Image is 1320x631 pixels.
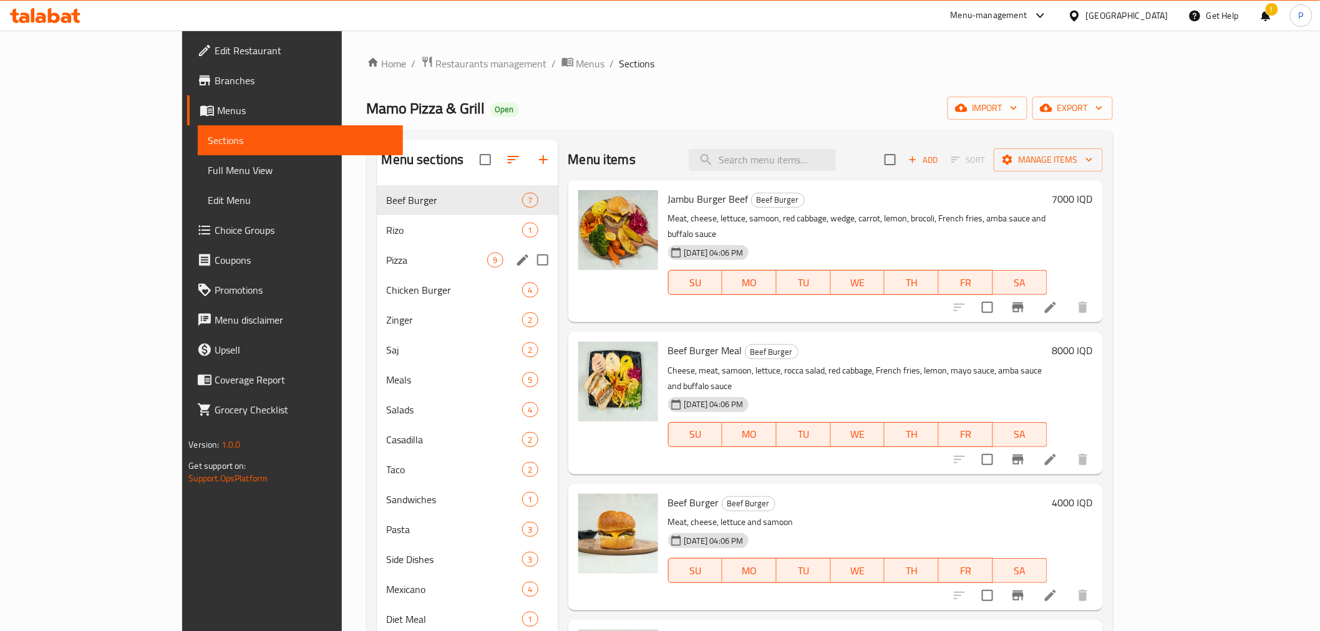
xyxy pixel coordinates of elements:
[1003,292,1033,322] button: Branch-specific-item
[939,422,993,447] button: FR
[198,155,402,185] a: Full Menu View
[387,282,523,297] div: Chicken Burger
[523,404,537,416] span: 4
[679,535,749,547] span: [DATE] 04:06 PM
[906,153,940,167] span: Add
[208,193,392,208] span: Edit Menu
[668,211,1047,242] p: Meat, cheese, lettuce, samoon, red cabbage, wedge, carrot, lemon, brocoli, French fries, amba sau...
[668,270,723,295] button: SU
[528,145,558,175] button: Add section
[187,65,402,95] a: Branches
[215,43,392,58] span: Edit Restaurant
[1299,9,1304,22] span: P
[412,56,416,71] li: /
[387,312,523,327] div: Zinger
[208,163,392,178] span: Full Menu View
[522,612,538,627] div: items
[619,56,655,71] span: Sections
[208,133,392,148] span: Sections
[689,149,836,171] input: search
[782,425,826,443] span: TU
[387,612,523,627] div: Diet Meal
[377,395,558,425] div: Salads4
[436,56,547,71] span: Restaurants management
[215,372,392,387] span: Coverage Report
[522,402,538,417] div: items
[674,274,718,292] span: SU
[215,402,392,417] span: Grocery Checklist
[488,254,502,266] span: 9
[387,582,523,597] div: Mexicano
[187,275,402,305] a: Promotions
[215,342,392,357] span: Upsell
[523,614,537,625] span: 1
[377,305,558,335] div: Zinger2
[1032,97,1113,120] button: export
[578,494,658,574] img: Beef Burger
[523,195,537,206] span: 7
[513,251,532,269] button: edit
[831,558,885,583] button: WE
[188,436,219,453] span: Version:
[187,305,402,335] a: Menu disclaimer
[522,582,538,597] div: items
[668,363,1047,394] p: Cheese, meat, samoon, lettuce, rocca salad, red cabbage, French fries, lemon, mayo sauce, amba sa...
[188,470,268,486] a: Support.OpsPlatform
[523,224,537,236] span: 1
[1052,190,1093,208] h6: 7000 IQD
[877,147,903,173] span: Select section
[903,150,943,170] span: Add item
[472,147,498,173] span: Select all sections
[198,125,402,155] a: Sections
[1052,494,1093,511] h6: 4000 IQD
[836,562,880,580] span: WE
[890,425,934,443] span: TH
[377,185,558,215] div: Beef Burger7
[722,558,777,583] button: MO
[903,150,943,170] button: Add
[944,274,988,292] span: FR
[831,270,885,295] button: WE
[727,425,772,443] span: MO
[187,215,402,245] a: Choice Groups
[777,422,831,447] button: TU
[939,270,993,295] button: FR
[1068,580,1098,610] button: delete
[1068,292,1098,322] button: delete
[522,522,538,537] div: items
[523,314,537,326] span: 2
[523,554,537,566] span: 3
[674,562,718,580] span: SU
[948,97,1027,120] button: import
[668,514,1047,530] p: Meat, cheese, lettuce and samoon
[998,274,1042,292] span: SA
[377,544,558,574] div: Side Dishes3
[578,342,658,421] img: Beef Burger Meal
[377,215,558,245] div: Rizo1
[578,190,658,270] img: Jambu Burger Beef
[387,552,523,567] span: Side Dishes
[187,395,402,425] a: Grocery Checklist
[490,104,519,115] span: Open
[782,562,826,580] span: TU
[668,493,719,512] span: Beef Burger
[387,402,523,417] span: Salads
[387,492,523,507] div: Sandwiches
[576,56,605,71] span: Menus
[1068,445,1098,474] button: delete
[522,193,538,208] div: items
[523,374,537,386] span: 5
[221,436,241,453] span: 1.0.0
[668,422,723,447] button: SU
[387,522,523,537] span: Pasta
[1043,588,1058,603] a: Edit menu item
[751,193,805,208] div: Beef Burger
[939,558,993,583] button: FR
[377,484,558,514] div: Sandwiches1
[367,55,1113,72] nav: breadcrumb
[523,434,537,446] span: 2
[367,94,485,122] span: Mamo Pizza & Grill
[752,193,804,207] span: Beef Burger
